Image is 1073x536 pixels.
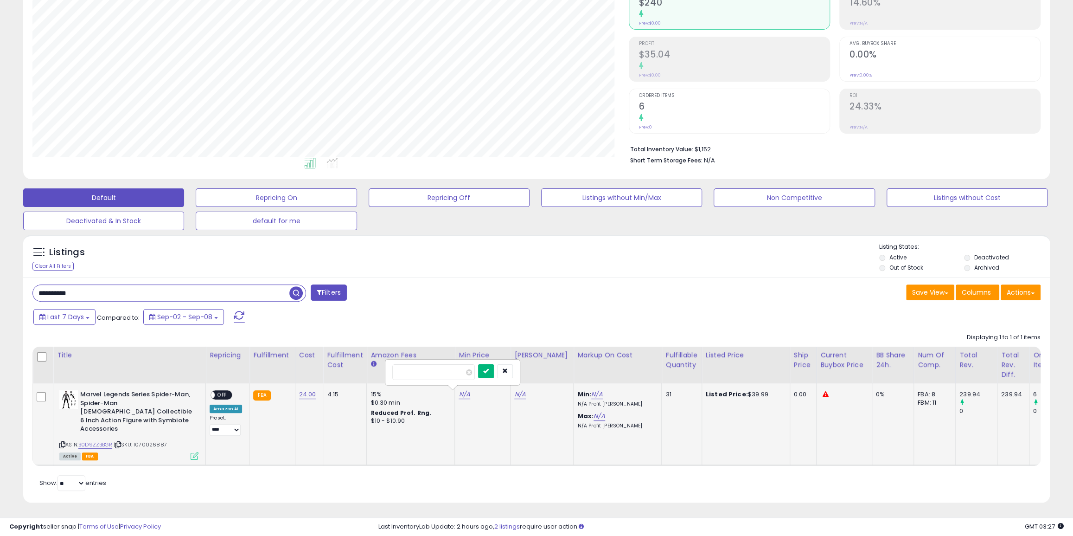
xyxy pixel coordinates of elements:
[49,246,85,259] h5: Listings
[311,284,347,301] button: Filters
[370,399,447,407] div: $0.30 min
[959,407,997,415] div: 0
[1033,350,1067,370] div: Ordered Items
[967,333,1041,342] div: Displaying 1 to 1 of 1 items
[887,188,1047,207] button: Listings without Cost
[639,101,830,114] h2: 6
[494,522,520,531] a: 2 listings
[849,101,1040,114] h2: 24.33%
[370,360,376,368] small: Amazon Fees.
[974,264,999,271] label: Archived
[59,390,198,459] div: ASIN:
[639,41,830,46] span: Profit
[1033,390,1071,399] div: 6
[299,390,316,399] a: 24.00
[630,143,1034,154] li: $1,152
[79,522,119,531] a: Terms of Use
[706,390,783,399] div: $39.99
[114,441,167,448] span: | SKU: 1070026887
[157,312,212,322] span: Sep-02 - Sep-08
[514,350,569,360] div: [PERSON_NAME]
[370,350,451,360] div: Amazon Fees
[23,188,184,207] button: Default
[327,390,359,399] div: 4.15
[906,284,954,300] button: Save View
[33,309,96,325] button: Last 7 Days
[794,390,809,399] div: 0.00
[630,156,703,164] b: Short Term Storage Fees:
[253,350,291,360] div: Fulfillment
[59,452,81,460] span: All listings currently available for purchase on Amazon
[1033,407,1071,415] div: 0
[370,409,431,417] b: Reduced Prof. Rng.
[630,145,693,153] b: Total Inventory Value:
[378,523,1064,531] div: Last InventoryLab Update: 2 hours ago, require user action.
[577,390,591,399] b: Min:
[849,41,1040,46] span: Avg. Buybox Share
[876,390,907,399] div: 0%
[639,72,661,78] small: Prev: $0.00
[879,243,1050,252] p: Listing States:
[849,93,1040,98] span: ROI
[78,441,112,449] a: B0D9ZZBBGR
[80,390,193,436] b: Marvel Legends Series Spider-Man, Spider-Man [DEMOGRAPHIC_DATA] Collectible 6 Inch Action Figure ...
[459,390,470,399] a: N/A
[714,188,875,207] button: Non Competitive
[918,399,948,407] div: FBM: 11
[210,415,242,436] div: Preset:
[849,49,1040,62] h2: 0.00%
[820,350,868,370] div: Current Buybox Price
[32,262,74,271] div: Clear All Filters
[577,350,658,360] div: Markup on Cost
[591,390,602,399] a: N/A
[1001,284,1041,300] button: Actions
[577,401,654,407] p: N/A Profit [PERSON_NAME]
[369,188,530,207] button: Repricing Off
[794,350,812,370] div: Ship Price
[514,390,525,399] a: N/A
[210,405,242,413] div: Amazon AI
[889,253,907,261] label: Active
[97,313,140,322] span: Compared to:
[704,156,715,165] span: N/A
[918,350,952,370] div: Num of Comp.
[665,350,697,370] div: Fulfillable Quantity
[962,288,991,297] span: Columns
[577,412,594,420] b: Max:
[959,350,993,370] div: Total Rev.
[370,417,447,425] div: $10 - $10.90
[574,347,662,383] th: The percentage added to the cost of goods (COGS) that forms the calculator for Min & Max prices.
[253,390,270,400] small: FBA
[59,390,78,409] img: 4188AV2r9KL._SL40_.jpg
[918,390,948,399] div: FBA: 8
[9,523,161,531] div: seller snap | |
[57,350,202,360] div: Title
[47,312,84,322] span: Last 7 Days
[889,264,923,271] label: Out of Stock
[956,284,999,300] button: Columns
[120,522,161,531] a: Privacy Policy
[1001,390,1022,399] div: 239.94
[706,350,786,360] div: Listed Price
[210,350,245,360] div: Repricing
[9,522,43,531] strong: Copyright
[639,93,830,98] span: Ordered Items
[577,423,654,429] p: N/A Profit [PERSON_NAME]
[1025,522,1064,531] span: 2025-09-16 03:27 GMT
[1001,350,1025,380] div: Total Rev. Diff.
[39,478,106,487] span: Show: entries
[143,309,224,325] button: Sep-02 - Sep-08
[594,412,605,421] a: N/A
[541,188,702,207] button: Listings without Min/Max
[327,350,363,370] div: Fulfillment Cost
[639,20,661,26] small: Prev: $0.00
[849,72,872,78] small: Prev: 0.00%
[299,350,319,360] div: Cost
[876,350,910,370] div: BB Share 24h.
[215,391,230,399] span: OFF
[82,452,98,460] span: FBA
[849,124,868,130] small: Prev: N/A
[639,124,652,130] small: Prev: 0
[459,350,506,360] div: Min Price
[706,390,748,399] b: Listed Price:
